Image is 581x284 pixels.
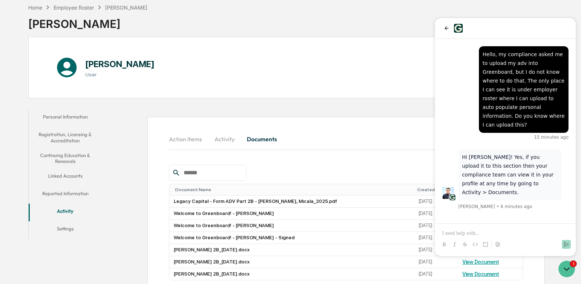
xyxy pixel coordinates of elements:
div: [PERSON_NAME] [28,11,147,30]
button: Continuing Education & Renewals [29,148,101,169]
div: Employee Roster [54,4,94,11]
td: Legacy Capital - Form ADV Part 2B - [PERSON_NAME], Micala_2025.pdf [169,196,414,208]
td: [DATE] [414,268,458,280]
button: Linked Accounts [29,168,101,186]
button: Settings [29,221,101,239]
div: secondary tabs example [29,109,101,239]
td: [PERSON_NAME] 2B_[DATE].docx [169,256,414,268]
div: [PERSON_NAME] [105,4,147,11]
iframe: Open customer support [557,260,577,280]
td: Welcome to Greenboard! - [PERSON_NAME] - Signed [169,232,414,244]
div: secondary tabs example [169,130,523,148]
td: Welcome to Greenboard! - [PERSON_NAME] [169,220,414,232]
div: Toggle SortBy [175,187,411,192]
a: View Document [462,271,499,277]
h3: User [85,72,155,77]
button: Personal Information [29,109,101,127]
button: Activity [29,204,101,221]
div: Toggle SortBy [417,187,455,192]
button: Action Items [169,130,208,148]
div: Home [28,4,42,11]
td: [DATE] [414,256,458,268]
td: [DATE] [414,196,458,208]
button: Reported Information [29,186,101,204]
button: Registration, Licensing & Accreditation [29,127,101,148]
td: [DATE] [414,232,458,244]
td: [PERSON_NAME] 2B_[DATE].docx [169,244,414,256]
h1: [PERSON_NAME] [85,59,155,69]
iframe: Customer support window [435,18,576,256]
button: Activity [208,130,241,148]
td: [DATE] [414,244,458,256]
td: [DATE] [414,220,458,232]
a: View Document [462,259,499,265]
button: Documents [241,130,283,148]
td: [PERSON_NAME] 2B_[DATE].docx [169,268,414,280]
td: Welcome to Greenboard! - [PERSON_NAME] [169,208,414,220]
td: [DATE] [414,208,458,220]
